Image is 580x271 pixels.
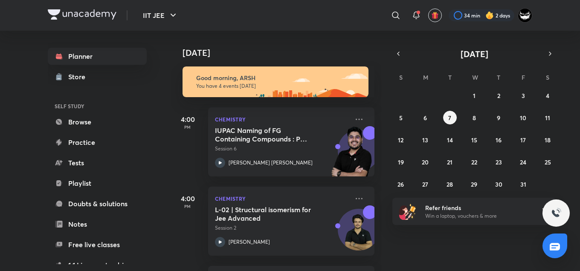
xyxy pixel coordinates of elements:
[48,236,147,253] a: Free live classes
[48,113,147,130] a: Browse
[497,73,500,81] abbr: Thursday
[471,136,477,144] abbr: October 15, 2025
[418,111,432,124] button: October 6, 2025
[48,175,147,192] a: Playlist
[215,224,349,232] p: Session 2
[518,8,532,23] img: ARSH Khan
[545,136,551,144] abbr: October 18, 2025
[215,126,321,143] h5: IUPAC Naming of FG Containing Compounds : Part 5
[48,134,147,151] a: Practice
[418,133,432,147] button: October 13, 2025
[546,92,549,100] abbr: October 4, 2025
[467,111,481,124] button: October 8, 2025
[215,145,349,153] p: Session 6
[183,66,368,97] img: morning
[328,126,374,185] img: unacademy
[467,155,481,169] button: October 22, 2025
[473,92,476,100] abbr: October 1, 2025
[418,155,432,169] button: October 20, 2025
[496,136,502,144] abbr: October 16, 2025
[394,111,408,124] button: October 5, 2025
[471,180,477,188] abbr: October 29, 2025
[422,158,429,166] abbr: October 20, 2025
[492,177,505,191] button: October 30, 2025
[520,114,526,122] abbr: October 10, 2025
[447,136,453,144] abbr: October 14, 2025
[229,159,313,167] p: [PERSON_NAME] [PERSON_NAME]
[215,114,349,124] p: Chemistry
[472,73,478,81] abbr: Wednesday
[541,133,554,147] button: October 18, 2025
[516,111,530,124] button: October 10, 2025
[520,136,526,144] abbr: October 17, 2025
[495,180,502,188] abbr: October 30, 2025
[399,203,416,220] img: referral
[496,158,502,166] abbr: October 23, 2025
[492,89,505,102] button: October 2, 2025
[48,68,147,85] a: Store
[471,158,477,166] abbr: October 22, 2025
[545,114,550,122] abbr: October 11, 2025
[394,133,408,147] button: October 12, 2025
[422,180,428,188] abbr: October 27, 2025
[541,89,554,102] button: October 4, 2025
[68,72,90,82] div: Store
[431,12,439,19] img: avatar
[398,136,403,144] abbr: October 12, 2025
[546,73,549,81] abbr: Saturday
[171,193,205,204] h5: 4:00
[448,73,452,81] abbr: Tuesday
[443,111,457,124] button: October 7, 2025
[545,158,551,166] abbr: October 25, 2025
[447,180,453,188] abbr: October 28, 2025
[229,238,270,246] p: [PERSON_NAME]
[443,133,457,147] button: October 14, 2025
[520,158,526,166] abbr: October 24, 2025
[443,177,457,191] button: October 28, 2025
[448,114,451,122] abbr: October 7, 2025
[520,180,526,188] abbr: October 31, 2025
[196,83,361,89] p: You have 4 events [DATE]
[423,114,427,122] abbr: October 6, 2025
[399,73,403,81] abbr: Sunday
[398,158,404,166] abbr: October 19, 2025
[338,213,379,254] img: Avatar
[461,48,488,60] span: [DATE]
[48,216,147,233] a: Notes
[425,212,530,220] p: Win a laptop, vouchers & more
[497,92,500,100] abbr: October 2, 2025
[48,195,147,212] a: Doubts & solutions
[497,114,500,122] abbr: October 9, 2025
[422,136,428,144] abbr: October 13, 2025
[492,133,505,147] button: October 16, 2025
[428,9,442,22] button: avatar
[443,155,457,169] button: October 21, 2025
[394,177,408,191] button: October 26, 2025
[492,155,505,169] button: October 23, 2025
[48,48,147,65] a: Planner
[485,11,494,20] img: streak
[467,177,481,191] button: October 29, 2025
[516,155,530,169] button: October 24, 2025
[48,154,147,171] a: Tests
[138,7,183,24] button: IIT JEE
[171,124,205,130] p: PM
[522,92,525,100] abbr: October 3, 2025
[516,133,530,147] button: October 17, 2025
[516,177,530,191] button: October 31, 2025
[397,180,404,188] abbr: October 26, 2025
[404,48,544,60] button: [DATE]
[394,155,408,169] button: October 19, 2025
[183,48,383,58] h4: [DATE]
[423,73,428,81] abbr: Monday
[215,193,349,204] p: Chemistry
[551,208,561,218] img: ttu
[522,73,525,81] abbr: Friday
[215,205,321,222] h5: L-02 | Structural isomerism for Jee Advanced
[467,133,481,147] button: October 15, 2025
[48,9,116,22] a: Company Logo
[48,9,116,20] img: Company Logo
[399,114,403,122] abbr: October 5, 2025
[48,99,147,113] h6: SELF STUDY
[473,114,476,122] abbr: October 8, 2025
